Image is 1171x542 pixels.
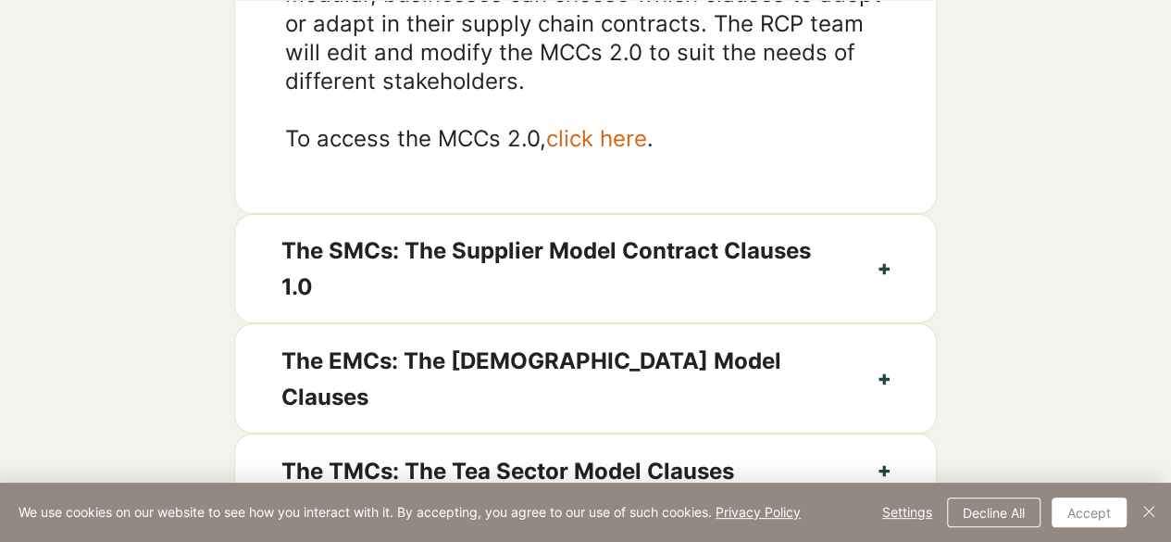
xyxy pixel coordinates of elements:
[1138,498,1160,527] button: Close
[281,343,832,414] span: The EMCs: The [DEMOGRAPHIC_DATA] Model Clauses
[235,324,936,433] button: The EMCs: The [DEMOGRAPHIC_DATA] Model Clauses
[235,215,936,323] button: The SMCs: The Supplier Model Contract Clauses 1.0
[1138,500,1160,523] img: Close
[281,233,832,305] span: The SMCs: The Supplier Model Contract Clauses 1.0
[947,498,1040,527] button: Decline All
[285,125,654,152] span: To access the MCCs 2.0, .
[235,435,936,507] button: The TMCs: The Tea Sector Model Clauses
[1052,498,1127,527] button: Accept
[882,498,932,526] span: Settings
[281,453,832,488] span: The TMCs: The Tea Sector Model Clauses
[716,504,801,520] a: Privacy Policy
[546,125,647,152] a: click here
[19,504,801,521] span: We use cookies on our website to see how you interact with it. By accepting, you agree to our use...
